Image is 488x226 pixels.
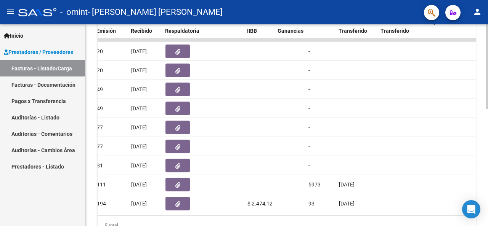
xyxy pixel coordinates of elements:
span: 93 [308,201,315,207]
span: [DATE] [131,86,147,92]
span: 20 [97,67,103,73]
mat-icon: person [473,7,482,16]
span: [DATE] [339,181,355,188]
span: Doc Respaldatoria [165,19,199,34]
datatable-header-cell: Auditoria [208,14,244,48]
span: Prestadores / Proveedores [4,48,73,56]
span: Días desde Emisión [96,19,123,34]
datatable-header-cell: Retencion IIBB [244,14,274,48]
datatable-header-cell: OP [305,14,335,48]
span: [DATE] [131,162,147,169]
span: [DATE] [131,48,147,54]
span: [DATE] [339,201,355,207]
span: Retencion IIBB [247,19,272,34]
span: - [308,86,310,92]
span: 49 [97,86,103,92]
datatable-header-cell: Doc Respaldatoria [162,14,208,48]
span: - [308,67,310,73]
span: 194 [97,201,106,207]
div: Open Intercom Messenger [462,200,480,218]
span: Fecha Transferido [339,19,367,34]
span: [DATE] [131,124,147,131]
span: 5973 [308,181,321,188]
span: - [308,105,310,111]
span: $ 2.474,12 [247,201,273,207]
span: Monto Transferido [380,19,409,34]
span: [DATE] [131,143,147,150]
datatable-header-cell: Fecha Transferido [335,14,377,48]
span: - [308,124,310,131]
span: 77 [97,124,103,131]
datatable-header-cell: Monto Transferido [377,14,419,48]
datatable-header-cell: Días desde Emisión [93,14,128,48]
span: - [PERSON_NAME] [PERSON_NAME] [88,4,223,21]
span: [DATE] [131,181,147,188]
span: 81 [97,162,103,169]
span: [DATE] [131,105,147,111]
span: Inicio [4,32,23,40]
span: Retención Ganancias [278,19,303,34]
datatable-header-cell: Comprobante [419,14,488,48]
span: - [308,48,310,54]
span: - omint [60,4,88,21]
span: - [308,143,310,150]
span: 49 [97,105,103,111]
mat-icon: menu [6,7,15,16]
span: 20 [97,48,103,54]
span: - [308,162,310,169]
span: [DATE] [131,201,147,207]
span: Fecha Recibido [131,19,152,34]
span: [DATE] [131,67,147,73]
span: 111 [97,181,106,188]
datatable-header-cell: Retención Ganancias [274,14,305,48]
span: 77 [97,143,103,150]
datatable-header-cell: Fecha Recibido [128,14,162,48]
